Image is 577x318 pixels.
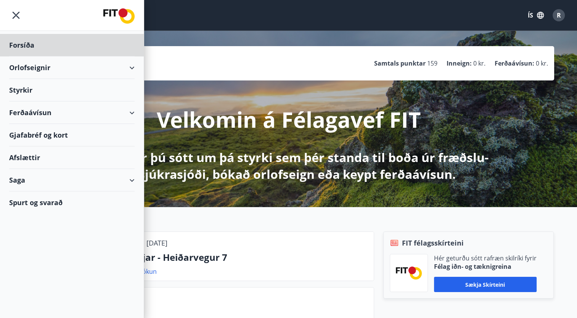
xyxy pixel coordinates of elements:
span: FIT félagsskírteini [402,238,464,248]
div: Orlofseignir [9,56,135,79]
button: Sækja skírteini [434,277,537,292]
div: Forsíða [9,34,135,56]
span: 159 [427,59,437,67]
span: 0 kr. [473,59,485,67]
p: Samtals punktar [374,59,426,67]
p: Inneign : [447,59,472,67]
div: Ferðaávísun [9,101,135,124]
p: Hér getur þú sótt um þá styrki sem þér standa til boða úr fræðslu- og sjúkrasjóði, bókað orlofsei... [87,149,490,183]
div: Afslættir [9,146,135,169]
p: Félag iðn- og tæknigreina [434,262,537,271]
span: R [557,11,561,19]
div: Gjafabréf og kort [9,124,135,146]
button: R [550,6,568,24]
div: Saga [9,169,135,191]
p: Velkomin á Félagavef FIT [157,105,421,134]
button: menu [9,8,23,22]
p: Hér geturðu sótt rafræn skilríki fyrir [434,254,537,262]
div: Styrkir [9,79,135,101]
p: Ferðaávísun : [495,59,534,67]
p: Vestmannaeyjar - Heiðarvegur 7 [79,251,368,264]
img: union_logo [103,8,135,24]
span: 0 kr. [536,59,548,67]
a: Sjá bókun [129,267,157,276]
button: ÍS [524,8,548,22]
img: FPQVkF9lTnNbbaRSFyT17YYeljoOGk5m51IhT0bO.png [396,267,422,279]
div: Spurt og svarað [9,191,135,214]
